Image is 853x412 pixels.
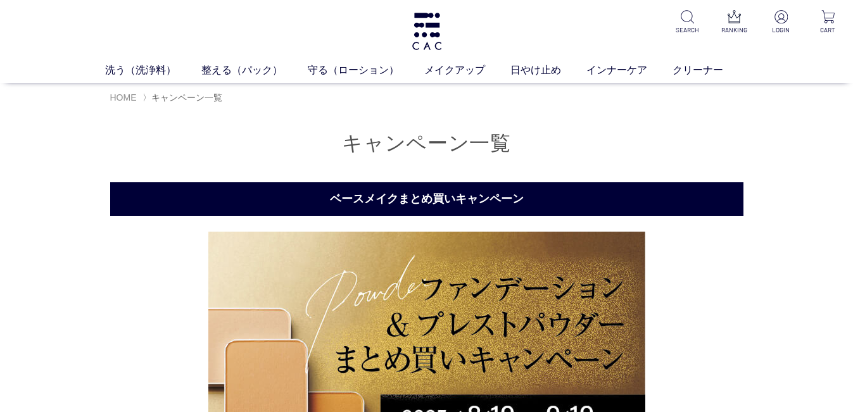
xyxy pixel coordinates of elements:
[766,10,796,35] a: LOGIN
[105,63,201,78] a: 洗う（洗浄料）
[719,25,749,35] p: RANKING
[201,63,308,78] a: 整える（パック）
[510,63,586,78] a: 日やけ止め
[766,25,796,35] p: LOGIN
[110,182,743,216] h2: ベースメイクまとめ買いキャンペーン
[673,10,702,35] a: SEARCH
[151,92,222,103] span: キャンペーン一覧
[142,92,225,104] li: 〉
[110,130,743,157] h1: キャンペーン一覧
[813,25,843,35] p: CART
[308,63,424,78] a: 守る（ローション）
[110,92,137,103] a: HOME
[673,63,749,78] a: クリーナー
[424,63,510,78] a: メイクアップ
[673,25,702,35] p: SEARCH
[410,13,443,50] img: logo
[813,10,843,35] a: CART
[586,63,673,78] a: インナーケア
[719,10,749,35] a: RANKING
